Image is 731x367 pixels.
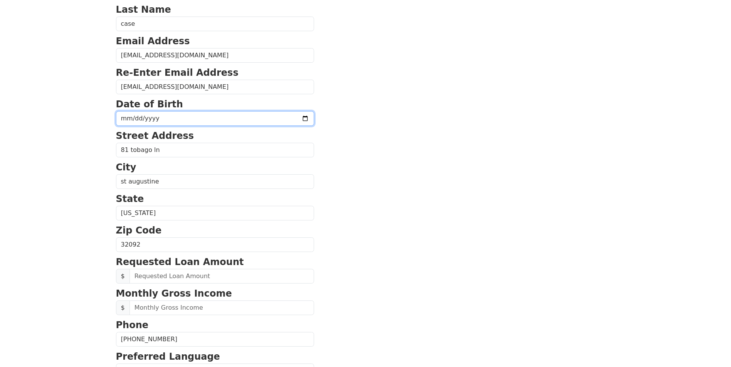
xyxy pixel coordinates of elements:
[129,269,314,284] input: Requested Loan Amount
[116,194,144,204] strong: State
[116,351,220,362] strong: Preferred Language
[129,300,314,315] input: Monthly Gross Income
[116,17,314,31] input: Last Name
[116,162,136,173] strong: City
[116,4,171,15] strong: Last Name
[116,36,190,47] strong: Email Address
[116,99,183,110] strong: Date of Birth
[116,48,314,63] input: Email Address
[116,287,314,300] p: Monthly Gross Income
[116,67,239,78] strong: Re-Enter Email Address
[116,332,314,347] input: Phone
[116,143,314,157] input: Street Address
[116,320,149,330] strong: Phone
[116,130,194,141] strong: Street Address
[116,174,314,189] input: City
[116,300,130,315] span: $
[116,257,244,267] strong: Requested Loan Amount
[116,80,314,94] input: Re-Enter Email Address
[116,269,130,284] span: $
[116,237,314,252] input: Zip Code
[116,225,162,236] strong: Zip Code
